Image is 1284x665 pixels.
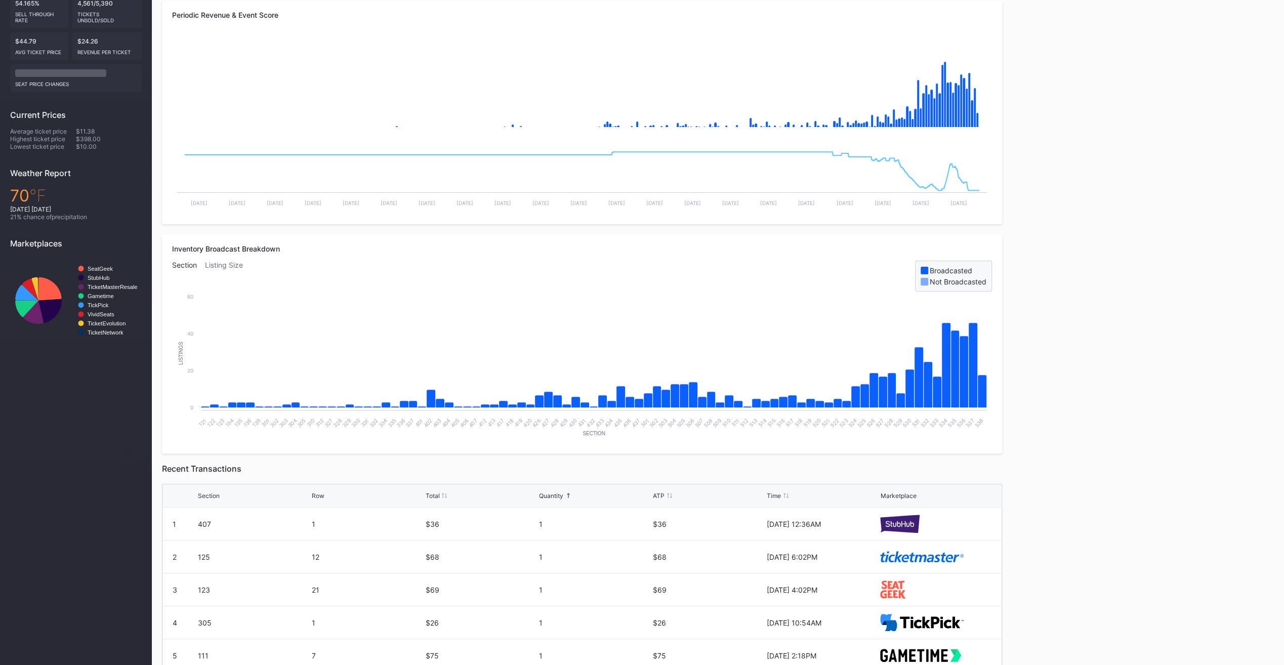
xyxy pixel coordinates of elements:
[836,200,853,206] text: [DATE]
[296,418,307,428] text: 305
[29,186,46,205] span: ℉
[10,256,142,345] svg: Chart title
[88,275,110,281] text: StubHub
[956,418,966,428] text: 536
[730,418,740,428] text: 511
[838,418,849,428] text: 523
[676,418,686,428] text: 505
[72,32,142,60] div: $24.26
[603,418,614,428] text: 434
[702,418,713,428] text: 508
[305,418,316,428] text: 310
[539,492,563,500] div: Quantity
[667,418,677,428] text: 504
[423,418,433,428] text: 402
[381,200,397,206] text: [DATE]
[206,418,217,428] text: 122
[802,418,813,428] text: 519
[312,553,423,561] div: 12
[653,618,764,627] div: $26
[323,418,334,428] text: 327
[287,418,298,428] text: 304
[10,110,142,120] div: Current Prices
[880,515,920,532] img: stubHub.svg
[260,418,271,428] text: 301
[198,492,220,500] div: Section
[539,586,650,594] div: 1
[459,418,469,428] text: 406
[395,418,406,428] text: 336
[233,418,244,428] text: 135
[640,418,650,428] text: 501
[10,128,76,135] div: Average ticket price
[191,200,208,206] text: [DATE]
[15,77,137,87] div: seat price changes
[495,418,506,428] text: 417
[576,418,587,428] text: 431
[15,45,63,55] div: Avg ticket price
[539,651,650,660] div: 1
[608,200,625,206] text: [DATE]
[540,418,551,428] text: 427
[172,138,992,214] svg: Chart title
[215,418,226,428] text: 125
[930,266,972,275] div: Broadcasted
[10,32,68,60] div: $44.79
[865,418,876,428] text: 526
[162,464,1002,474] div: Recent Transactions
[880,649,961,661] img: gametime.svg
[612,418,623,428] text: 435
[312,492,324,500] div: Row
[414,418,425,428] text: 401
[930,277,986,286] div: Not Broadcasted
[880,580,905,598] img: seatGeek.svg
[10,186,142,205] div: 70
[172,37,992,138] svg: Chart title
[198,618,309,627] div: 305
[173,553,177,561] div: 2
[820,418,831,428] text: 521
[341,418,352,428] text: 329
[172,244,992,253] div: Inventory Broadcast Breakdown
[10,238,142,248] div: Marketplaces
[653,553,764,561] div: $68
[88,266,113,272] text: SeatGeek
[880,492,916,500] div: Marketplace
[920,418,930,428] text: 532
[172,261,205,292] div: Section
[477,418,488,428] text: 412
[88,293,114,299] text: Gametime
[205,261,251,292] div: Listing Size
[198,651,309,660] div: 111
[440,418,451,428] text: 404
[532,200,549,206] text: [DATE]
[172,11,992,19] div: Periodic Revenue & Event Score
[712,418,722,428] text: 509
[404,418,415,428] text: 337
[425,651,536,660] div: $75
[974,418,984,428] text: 538
[648,418,659,428] text: 502
[251,418,262,428] text: 139
[88,284,137,290] text: TicketMasterResale
[419,200,435,206] text: [DATE]
[88,320,126,326] text: TicketEvolution
[928,418,939,428] text: 533
[77,7,137,23] div: Tickets Unsold/Sold
[267,200,283,206] text: [DATE]
[847,418,858,428] text: 524
[10,205,142,213] div: [DATE] [DATE]
[350,418,361,428] text: 330
[332,418,343,428] text: 328
[567,418,577,428] text: 430
[549,418,560,428] text: 428
[10,168,142,178] div: Weather Report
[653,651,764,660] div: $75
[798,200,815,206] text: [DATE]
[425,492,439,500] div: Total
[76,135,142,143] div: $398.00
[739,418,750,428] text: 512
[486,418,496,428] text: 413
[312,586,423,594] div: 21
[767,553,878,561] div: [DATE] 6:02PM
